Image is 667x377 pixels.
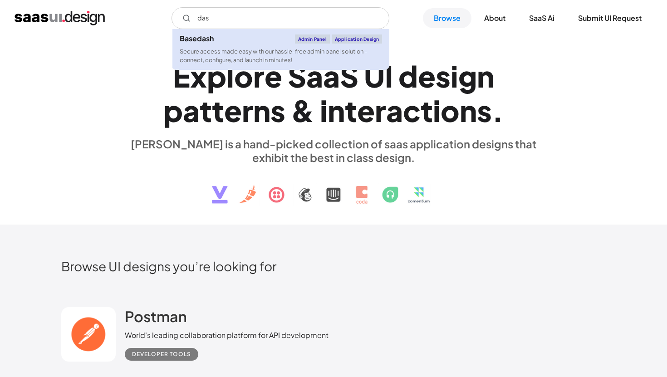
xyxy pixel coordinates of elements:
div: e [224,93,242,128]
div: d [398,59,418,93]
div: n [253,93,270,128]
div: Basedash [180,35,214,42]
div: [PERSON_NAME] is a hand-picked collection of saas application designs that exhibit the best in cl... [125,137,542,164]
div: Secure access made easy with our hassle-free admin panel solution - connect, configure, and launc... [180,47,382,64]
div: n [328,93,345,128]
h1: Explore SaaS UI design patterns & interactions. [125,59,542,128]
h2: Browse UI designs you’re looking for [61,258,606,274]
div: n [477,59,494,93]
div: r [253,59,265,93]
form: Email Form [172,7,389,29]
div: p [207,59,226,93]
div: p [163,93,183,128]
div: e [357,93,375,128]
div: . [492,93,504,128]
div: S [288,59,306,93]
a: BasedashAdmin PanelApplication DesignSecure access made easy with our hassle-free admin panel sol... [172,29,389,70]
div: a [323,59,340,93]
div: r [375,93,386,128]
div: Application Design [332,34,383,44]
input: Search UI designs you're looking for... [172,7,389,29]
div: i [433,93,441,128]
a: home [15,11,105,25]
div: t [212,93,224,128]
img: text, icon, saas logo [196,164,471,211]
div: e [418,59,436,93]
div: s [477,93,492,128]
div: t [200,93,212,128]
div: s [436,59,451,93]
div: S [340,59,358,93]
a: Postman [125,307,187,330]
a: Submit UI Request [567,8,652,28]
div: E [173,59,190,93]
div: t [421,93,433,128]
div: i [451,59,458,93]
div: World's leading collaboration platform for API development [125,330,329,341]
div: Developer tools [132,349,191,360]
div: x [190,59,207,93]
div: r [242,93,253,128]
div: & [291,93,314,128]
a: Browse [423,8,471,28]
div: a [306,59,323,93]
div: c [403,93,421,128]
div: n [460,93,477,128]
div: Admin Panel [295,34,330,44]
div: U [364,59,385,93]
div: a [183,93,200,128]
div: o [234,59,253,93]
h2: Postman [125,307,187,325]
div: e [265,59,282,93]
div: g [458,59,477,93]
div: I [385,59,393,93]
div: a [386,93,403,128]
div: l [226,59,234,93]
div: i [320,93,328,128]
a: SaaS Ai [518,8,565,28]
div: o [441,93,460,128]
div: s [270,93,285,128]
div: t [345,93,357,128]
a: About [473,8,516,28]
